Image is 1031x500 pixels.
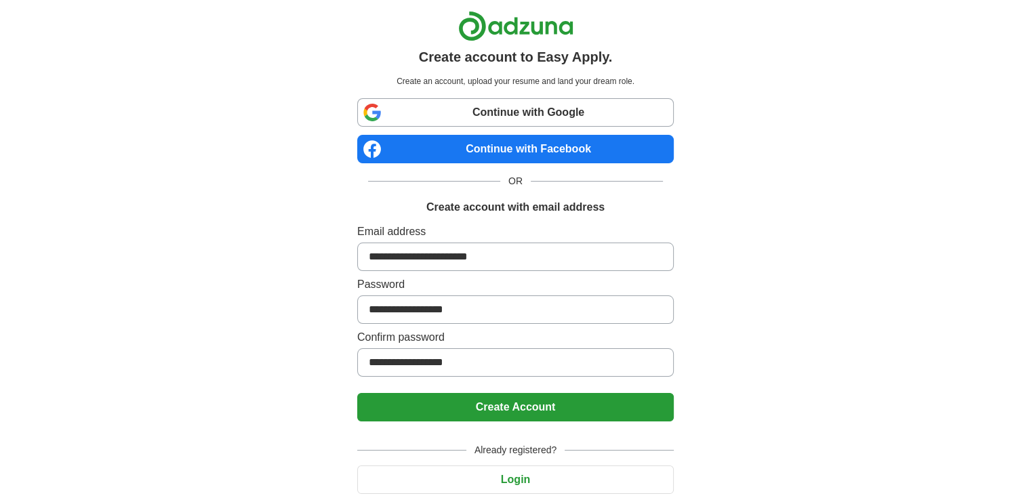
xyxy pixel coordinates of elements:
label: Confirm password [357,329,674,346]
label: Password [357,276,674,293]
a: Continue with Facebook [357,135,674,163]
h1: Create account to Easy Apply. [419,47,613,67]
button: Login [357,465,674,494]
span: Already registered? [466,443,565,457]
p: Create an account, upload your resume and land your dream role. [360,75,671,87]
a: Login [357,474,674,485]
a: Continue with Google [357,98,674,127]
label: Email address [357,224,674,240]
img: Adzuna logo [458,11,573,41]
h1: Create account with email address [426,199,605,215]
button: Create Account [357,393,674,421]
span: OR [500,174,531,188]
